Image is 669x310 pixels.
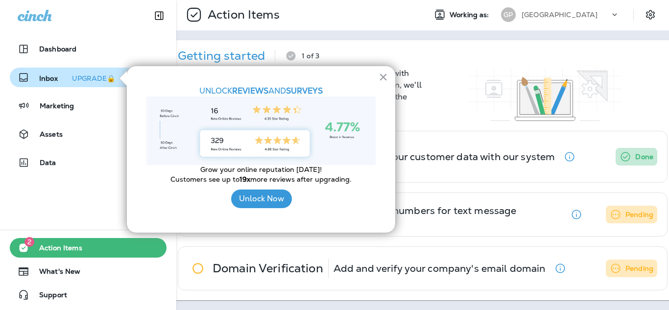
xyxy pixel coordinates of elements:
[199,86,232,96] span: UNLOCK
[72,75,115,82] div: UPGRADE🔒
[379,69,388,85] button: Close
[29,244,82,256] span: Action Items
[239,175,250,184] strong: 19x
[232,86,268,96] strong: REVIEWS
[170,175,239,184] span: Customers see up to
[29,267,80,279] span: What's New
[501,7,516,22] div: GP
[625,209,653,220] p: Pending
[40,159,56,167] p: Data
[24,237,34,247] span: 2
[625,262,653,274] p: Pending
[334,264,546,272] p: Add and verify your company's email domain
[145,6,173,25] button: Collapse Sidebar
[146,165,376,175] p: Grow your online reputation [DATE]!
[635,151,653,163] p: Done
[268,86,286,96] span: AND
[302,52,319,60] p: 1 of 3
[308,153,555,161] p: Import and sync your customer data with our system
[231,190,292,208] button: Unlock Now
[327,207,562,222] p: Set up phone numbers for text message marketing
[29,291,67,303] span: Support
[450,11,491,19] span: Working as:
[39,72,119,83] p: Inbox
[642,6,659,24] button: Settings
[522,11,597,19] p: [GEOGRAPHIC_DATA]
[178,52,265,60] p: Getting started
[250,175,352,184] span: more reviews after upgrading.
[286,86,323,96] strong: SURVEYS
[204,7,280,22] p: Action Items
[40,130,63,138] p: Assets
[40,102,74,110] p: Marketing
[213,264,323,272] p: Domain Verification
[39,45,76,53] p: Dashboard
